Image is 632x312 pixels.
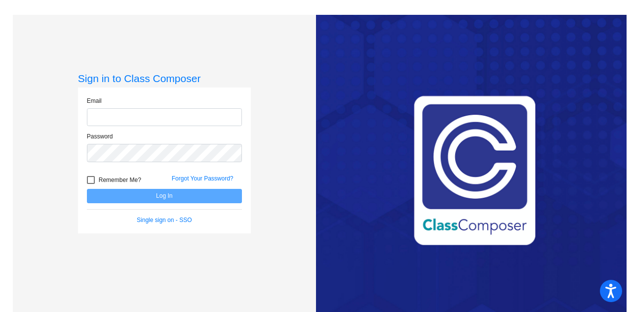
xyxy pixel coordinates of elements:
[99,174,141,186] span: Remember Me?
[172,175,234,182] a: Forgot Your Password?
[87,132,113,141] label: Password
[87,96,102,105] label: Email
[137,217,192,223] a: Single sign on - SSO
[87,189,242,203] button: Log In
[78,72,251,85] h3: Sign in to Class Composer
